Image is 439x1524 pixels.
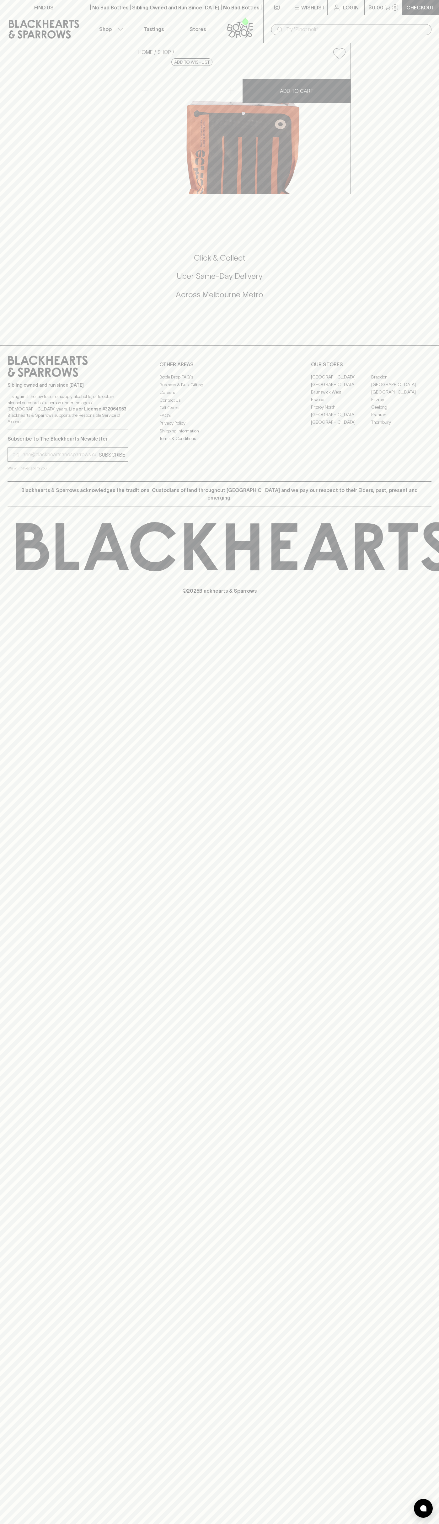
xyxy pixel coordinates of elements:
[159,427,280,435] a: Shipping Information
[371,418,431,426] a: Thornbury
[371,396,431,403] a: Fitzroy
[311,403,371,411] a: Fitzroy North
[159,396,280,404] a: Contact Us
[420,1505,426,1511] img: bubble-icon
[311,388,371,396] a: Brunswick West
[99,25,112,33] p: Shop
[171,58,212,66] button: Add to wishlist
[13,450,96,460] input: e.g. jane@blackheartsandsparrows.com.au
[8,228,431,333] div: Call to action block
[371,373,431,381] a: Braddon
[280,87,313,95] p: ADD TO CART
[159,420,280,427] a: Privacy Policy
[8,382,128,388] p: Sibling owned and run since [DATE]
[144,25,164,33] p: Tastings
[99,451,125,458] p: SUBSCRIBE
[12,486,427,501] p: Blackhearts & Sparrows acknowledges the traditional Custodians of land throughout [GEOGRAPHIC_DAT...
[343,4,359,11] p: Login
[311,418,371,426] a: [GEOGRAPHIC_DATA]
[159,435,280,442] a: Terms & Conditions
[371,388,431,396] a: [GEOGRAPHIC_DATA]
[8,253,431,263] h5: Click & Collect
[371,381,431,388] a: [GEOGRAPHIC_DATA]
[158,49,171,55] a: SHOP
[331,46,348,62] button: Add to wishlist
[159,381,280,389] a: Business & Bulk Gifting
[69,406,126,411] strong: Liquor License #32064953
[311,373,371,381] a: [GEOGRAPHIC_DATA]
[311,361,431,368] p: OUR STORES
[133,64,351,194] img: 31094.png
[159,389,280,396] a: Careers
[96,448,128,461] button: SUBSCRIBE
[311,381,371,388] a: [GEOGRAPHIC_DATA]
[394,6,396,9] p: 0
[8,435,128,442] p: Subscribe to The Blackhearts Newsletter
[368,4,383,11] p: $0.00
[159,373,280,381] a: Bottle Drop FAQ's
[301,4,325,11] p: Wishlist
[406,4,435,11] p: Checkout
[371,411,431,418] a: Prahran
[311,411,371,418] a: [GEOGRAPHIC_DATA]
[8,393,128,425] p: It is against the law to sell or supply alcohol to, or to obtain alcohol on behalf of a person un...
[159,412,280,419] a: FAQ's
[286,24,426,34] input: Try "Pinot noir"
[190,25,206,33] p: Stores
[159,404,280,412] a: Gift Cards
[8,289,431,300] h5: Across Melbourne Metro
[132,15,176,43] a: Tastings
[371,403,431,411] a: Geelong
[138,49,153,55] a: HOME
[243,79,351,103] button: ADD TO CART
[8,465,128,471] p: We will never spam you
[159,361,280,368] p: OTHER AREAS
[176,15,220,43] a: Stores
[8,271,431,281] h5: Uber Same-Day Delivery
[34,4,54,11] p: FIND US
[311,396,371,403] a: Elwood
[88,15,132,43] button: Shop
